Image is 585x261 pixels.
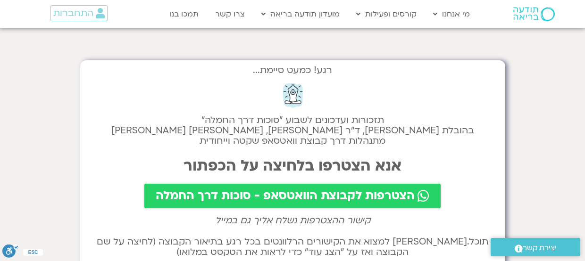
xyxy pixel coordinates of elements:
[90,70,496,71] h2: רגע! כמעט סיימת...
[165,5,203,23] a: תמכו בנו
[90,237,496,257] h2: תוכל.[PERSON_NAME] למצוא את הקישורים הרלוונטים בכל רגע בתיאור הקבוצה (לחיצה על שם הקבוצה ואז על ״...
[428,5,475,23] a: מי אנחנו
[90,215,496,226] h2: קישור ההצטרפות נשלח אליך גם במייל
[156,189,415,203] span: הצטרפות לקבוצת הוואטסאפ - סוכות דרך החמלה
[53,8,93,18] span: התחברות
[144,184,441,208] a: הצטרפות לקבוצת הוואטסאפ - סוכות דרך החמלה
[491,238,580,256] a: יצירת קשר
[210,5,250,23] a: צרו קשר
[513,7,555,21] img: תודעה בריאה
[90,115,496,146] h2: תזכורות ועדכונים לשבוע "סוכות דרך החמלה" בהובלת [PERSON_NAME], ד״ר [PERSON_NAME], [PERSON_NAME] [...
[90,157,496,174] h2: אנא הצטרפו בלחיצה על הכפתור
[50,5,108,21] a: התחברות
[351,5,421,23] a: קורסים ופעילות
[523,242,557,254] span: יצירת קשר
[257,5,344,23] a: מועדון תודעה בריאה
